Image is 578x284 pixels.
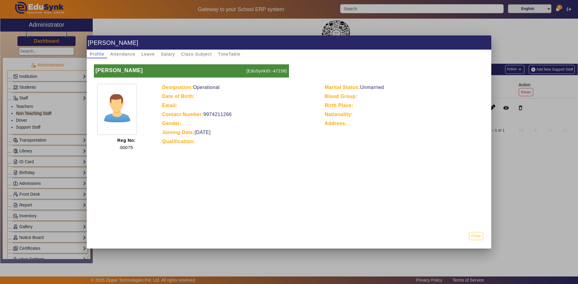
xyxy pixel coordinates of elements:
[325,112,353,117] b: Nationality:
[97,84,137,135] img: profile.png
[325,85,360,90] b: Marital Status:
[90,52,104,56] span: Profile
[120,145,133,150] span: 00075
[325,103,353,108] b: Birth Place:
[162,139,195,144] b: Qualification:
[245,64,289,78] p: [EduSynkID:-47238]
[162,111,319,118] p: 9974211266
[162,121,182,126] b: Gender:
[141,52,155,56] span: Leave
[95,67,143,73] b: [PERSON_NAME]
[162,130,195,135] b: Joining Date:
[162,84,319,91] p: Operational
[325,84,481,91] p: Unmarried
[218,52,241,56] span: TimeTable
[162,103,178,108] b: Email:
[181,52,212,56] span: Class-Subject
[117,138,136,143] b: Reg No:
[162,129,319,136] p: [DATE]
[162,85,193,90] b: Designation:
[325,121,347,126] b: Address:
[110,52,135,56] span: Attendance
[325,94,358,99] b: Blood Group:
[469,232,483,240] button: Close
[87,35,491,50] h1: [PERSON_NAME]
[162,112,204,117] b: Contact Number:
[161,52,175,56] span: Salary
[162,94,195,99] b: Date of Birth:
